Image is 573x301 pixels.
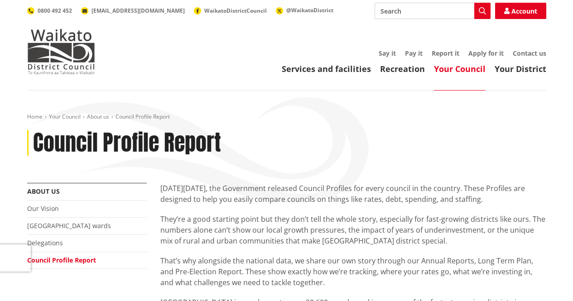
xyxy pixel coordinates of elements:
[81,7,185,14] a: [EMAIL_ADDRESS][DOMAIN_NAME]
[204,7,267,14] span: WaikatoDistrictCouncil
[495,63,546,74] a: Your District
[513,49,546,57] a: Contact us
[27,204,59,213] a: Our Vision
[27,239,63,247] a: Delegations
[405,49,423,57] a: Pay it
[380,63,425,74] a: Recreation
[116,113,170,120] span: Council Profile Report
[27,187,60,196] a: About us
[49,113,81,120] a: Your Council
[33,130,221,156] h1: Council Profile Report
[379,49,396,57] a: Say it
[375,3,491,19] input: Search input
[27,113,43,120] a: Home
[434,63,486,74] a: Your Council
[160,183,525,204] span: [DATE][DATE], the Government released Council Profiles for every council in the country. These Pr...
[27,7,72,14] a: 0800 492 452
[38,7,72,14] span: 0800 492 452
[160,255,546,288] p: That’s why alongside the national data, we share our own story through our Annual Reports, Long T...
[495,3,546,19] a: Account
[87,113,109,120] a: About us
[27,113,546,121] nav: breadcrumb
[160,214,546,246] p: They’re a good starting point but they don’t tell the whole story, especially for fast-growing di...
[432,49,459,57] a: Report it
[276,6,333,14] a: @WaikatoDistrict
[282,63,371,74] a: Services and facilities
[27,221,111,230] a: [GEOGRAPHIC_DATA] wards
[27,256,96,264] a: Council Profile Report
[91,7,185,14] span: [EMAIL_ADDRESS][DOMAIN_NAME]
[27,29,95,74] img: Waikato District Council - Te Kaunihera aa Takiwaa o Waikato
[468,49,504,57] a: Apply for it
[194,7,267,14] a: WaikatoDistrictCouncil
[286,6,333,14] span: @WaikatoDistrict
